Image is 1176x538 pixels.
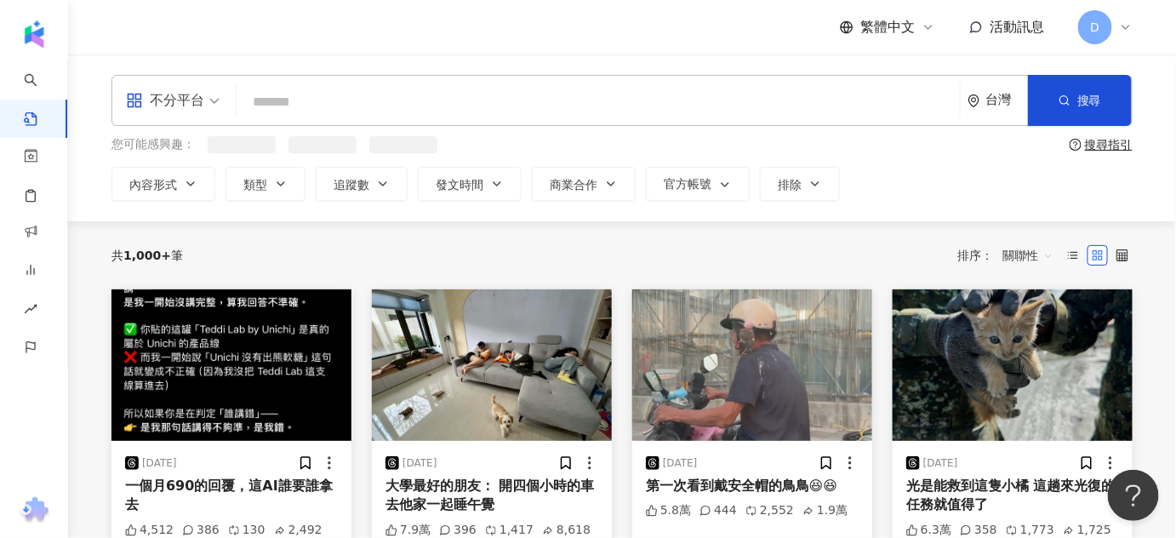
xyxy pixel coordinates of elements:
[225,167,305,201] button: 類型
[111,289,351,441] img: post-image
[111,167,215,201] button: 內容形式
[418,167,522,201] button: 發文時間
[18,497,51,524] img: chrome extension
[20,20,48,48] img: logo icon
[778,178,802,192] span: 排除
[532,167,636,201] button: 商業合作
[316,167,408,201] button: 追蹤數
[24,61,58,128] a: search
[957,242,1063,269] div: 排序：
[1070,139,1082,151] span: question-circle
[550,178,597,192] span: 商業合作
[632,289,872,441] img: post-image
[699,502,737,519] div: 444
[663,456,698,471] div: [DATE]
[646,477,859,495] div: 第一次看到戴安全帽的鳥鳥😆😆
[1028,75,1132,126] button: 搜尋
[372,289,612,441] img: post-image
[860,18,915,37] span: 繁體中文
[646,502,691,519] div: 5.8萬
[1002,242,1053,269] span: 關聯性
[125,477,338,515] div: 一個月690的回覆，這AI誰要誰拿去
[1091,18,1100,37] span: D
[334,178,369,192] span: 追蹤數
[1108,470,1159,521] iframe: Help Scout Beacon - Open
[126,87,204,114] div: 不分平台
[760,167,840,201] button: 排除
[745,502,794,519] div: 2,552
[142,456,177,471] div: [DATE]
[129,178,177,192] span: 內容形式
[1077,94,1101,107] span: 搜尋
[111,249,183,262] div: 共 筆
[243,178,267,192] span: 類型
[985,93,1028,107] div: 台灣
[24,292,37,330] span: rise
[385,477,598,515] div: 大學最好的朋友： 開四個小時的車去他家一起睡午覺
[906,477,1119,515] div: 光是能救到這隻小橘 這趟來光復的任務就值得了
[802,502,848,519] div: 1.9萬
[893,289,1133,441] img: post-image
[923,456,958,471] div: [DATE]
[664,177,711,191] span: 官方帳號
[646,167,750,201] button: 官方帳號
[968,94,980,107] span: environment
[402,456,437,471] div: [DATE]
[123,249,171,262] span: 1,000+
[126,92,143,109] span: appstore
[990,19,1044,35] span: 活動訊息
[111,136,195,153] span: 您可能感興趣：
[1085,138,1133,152] div: 搜尋指引
[436,178,483,192] span: 發文時間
